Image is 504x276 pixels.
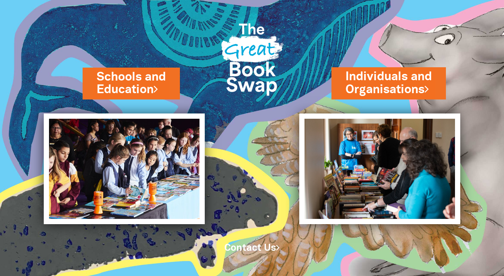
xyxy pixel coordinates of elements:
[345,68,432,98] a: Individuals andOrganisations
[97,69,166,98] a: Schools andEducation
[224,244,280,253] a: Contact Us
[44,113,205,224] img: Schools and Education
[299,113,460,224] img: Individuals and Organisations
[215,8,289,106] img: Great Bookswap logo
